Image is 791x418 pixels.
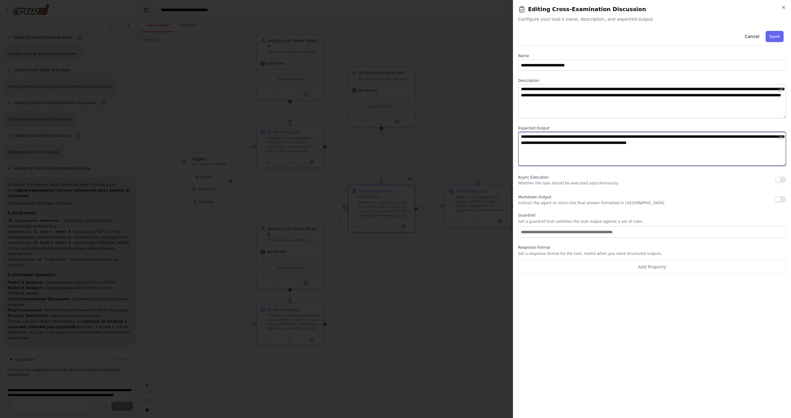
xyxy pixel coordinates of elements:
label: Description [518,78,786,83]
label: Guardrail [518,213,786,218]
span: Configure your task's name, description, and expected output. [518,16,786,22]
label: Response Format [518,245,786,250]
button: Save [766,31,784,42]
button: Open in editor [777,86,785,93]
h2: Editing Cross-Examination Discussion [518,5,786,14]
span: Markdown Output [518,195,551,199]
p: Whether the task should be executed asynchronously. [518,181,619,186]
button: Open in editor [777,133,785,141]
p: Set a response format for the task. Useful when you need structured outputs. [518,251,786,256]
label: Name [518,53,786,58]
span: Async Execution [518,175,548,179]
label: Expected Output [518,126,786,131]
button: Cancel [741,31,763,42]
p: Set a guardrail that validates the task output against a set of rules. [518,219,786,224]
p: Instruct the agent to return the final answer formatted in [GEOGRAPHIC_DATA] [518,201,664,205]
button: Add Property [518,260,786,274]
